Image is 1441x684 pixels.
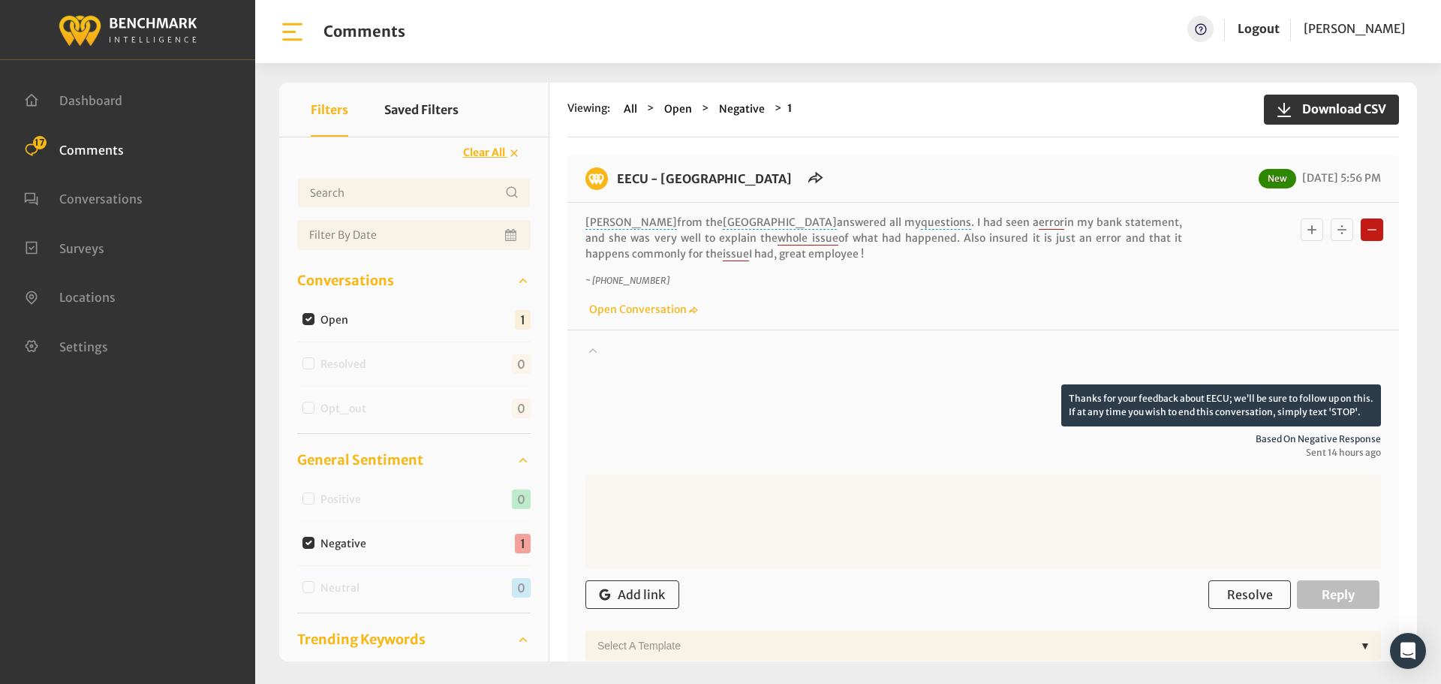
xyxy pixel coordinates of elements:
span: Conversations [59,191,143,206]
h6: EECU - Clinton Way [608,167,801,190]
span: Download CSV [1293,100,1386,118]
span: Trending Keywords [297,629,426,649]
label: Neutral [315,580,372,596]
input: Open [302,313,314,325]
img: benchmark [58,11,197,48]
span: 1 [515,310,531,330]
label: Open [315,312,360,328]
span: [DATE] 5:56 PM [1298,171,1381,185]
button: Saved Filters [384,83,459,137]
a: Dashboard [24,92,122,107]
span: 0 [512,578,531,598]
label: Negative [315,536,378,552]
span: Surveys [59,240,104,255]
span: Viewing: [567,101,610,118]
span: whole issue [778,231,838,246]
input: Date range input field [297,220,531,250]
h1: Comments [323,23,405,41]
span: Clear All [463,146,505,159]
a: Trending Keywords [297,628,531,651]
button: Open Calendar [502,220,522,250]
div: ▼ [1354,631,1376,661]
span: 0 [512,490,531,509]
span: Conversations [297,270,394,291]
span: General Sentiment [297,450,423,470]
span: 1 [515,534,531,553]
span: [PERSON_NAME] [585,215,677,230]
a: Settings [24,338,108,353]
button: All [619,101,642,118]
span: error [1039,215,1064,230]
a: Logout [1238,16,1280,42]
input: Username [297,178,531,208]
button: Negative [714,101,769,118]
span: Resolve [1227,587,1273,602]
button: Resolve [1208,580,1291,609]
span: 0 [512,354,531,374]
span: 0 [512,399,531,418]
a: [PERSON_NAME] [1304,16,1405,42]
a: Conversations [24,190,143,205]
a: General Sentiment [297,449,531,472]
span: Comments [59,142,124,157]
button: Clear All [453,140,531,166]
button: Download CSV [1264,95,1399,125]
p: Thanks for your feedback about EECU; we’ll be sure to follow up on this. If at any time you wish ... [1061,384,1381,426]
span: Based on negative response [585,432,1381,446]
p: from the answered all my . I had seen a in my bank statement, and she was very well to explain th... [585,215,1182,262]
span: Sent 14 hours ago [585,446,1381,460]
input: Negative [302,537,314,549]
span: issue [723,247,749,261]
a: Surveys [24,240,104,255]
button: Add link [585,580,679,609]
a: Locations [24,288,116,303]
a: Comments 17 [24,141,124,156]
label: Positive [315,492,373,508]
span: Locations [59,290,116,305]
strong: 1 [787,101,793,115]
img: bar [279,19,305,45]
span: [PERSON_NAME] [1304,21,1405,36]
a: Open Conversation [585,303,698,316]
div: Open Intercom Messenger [1390,633,1426,669]
button: Open [660,101,696,118]
div: Select a Template [590,631,1354,661]
a: Conversations [297,270,531,292]
div: Basic example [1297,215,1387,245]
span: 17 [33,136,47,149]
a: Logout [1238,21,1280,36]
a: EECU - [GEOGRAPHIC_DATA] [617,171,792,186]
span: New [1259,169,1296,188]
span: [GEOGRAPHIC_DATA] [723,215,837,230]
span: questions [921,215,971,230]
img: benchmark [585,167,608,190]
span: Settings [59,339,108,354]
label: Opt_out [315,401,378,417]
span: Dashboard [59,93,122,108]
label: Resolved [315,357,378,372]
button: Filters [311,83,348,137]
i: ~ [PHONE_NUMBER] [585,275,669,286]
